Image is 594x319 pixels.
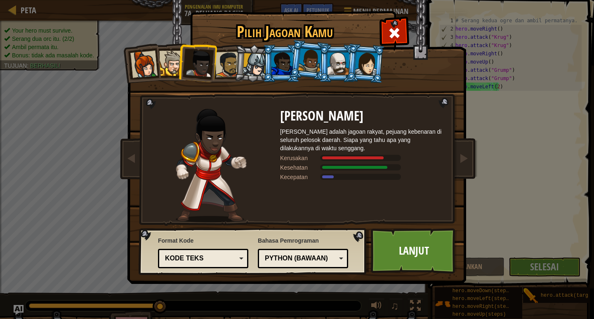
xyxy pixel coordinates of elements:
div: Kode Teks [165,254,236,263]
li: Kapten Anya Weston [121,43,161,83]
li: Arryn Stonewall [289,40,330,81]
li: Gordon yang Tangguh [263,45,300,82]
img: language-selector-background.png [139,228,369,275]
h1: Pilih Jagoan Kamu [192,23,377,40]
div: Kecepatan [280,173,321,181]
a: Lanjut [371,228,457,274]
div: Python (Bawaan) [265,254,336,263]
li: Hattori Hanzō [234,44,273,83]
span: Format Kode [158,236,248,245]
div: [PERSON_NAME] adalah jagoan rakyat, pejuang kebenaran di seluruh pelosok daerah. Siapa yang tahu ... [280,128,445,152]
div: Kesehatan [280,163,321,172]
li: Alejandro si Duelist [206,44,244,83]
h2: [PERSON_NAME] [280,109,445,123]
li: Illia Pembuat Perisai [346,43,385,83]
div: Bergerak sejauh 6 meter perdetik. [280,173,445,181]
li: Madam Ida Justheart [177,42,217,82]
div: Kerusakan [280,154,321,162]
div: Memberikan 120% sejumlah Kesatria kerusakan senjata. [280,154,445,162]
li: Okar Stompfoot [319,45,356,82]
li: Sir Tharin Thunderfist [151,43,188,81]
img: champion-pose.png [176,109,247,222]
span: Bahasa Pemrograman [258,236,348,245]
div: Mendapatkan 140% sejumlah Kesatria sekehatan dari baju besi. [280,163,445,172]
